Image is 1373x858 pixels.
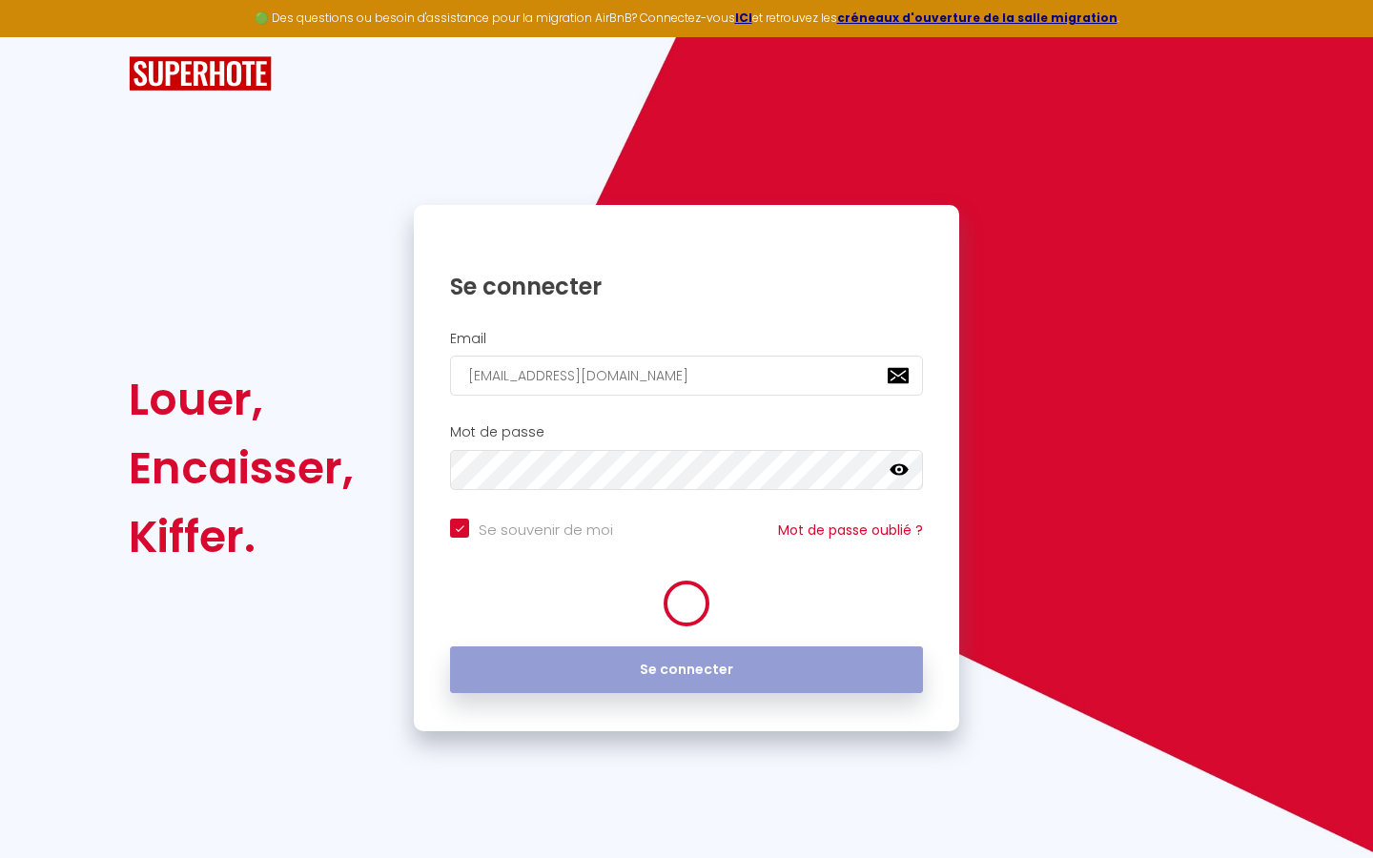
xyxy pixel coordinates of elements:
a: créneaux d'ouverture de la salle migration [837,10,1117,26]
input: Ton Email [450,356,923,396]
a: Mot de passe oublié ? [778,521,923,540]
div: Encaisser, [129,434,354,502]
div: Louer, [129,365,354,434]
h1: Se connecter [450,272,923,301]
button: Se connecter [450,646,923,694]
button: Ouvrir le widget de chat LiveChat [15,8,72,65]
h2: Email [450,331,923,347]
img: SuperHote logo [129,56,272,92]
div: Kiffer. [129,502,354,571]
h2: Mot de passe [450,424,923,440]
a: ICI [735,10,752,26]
